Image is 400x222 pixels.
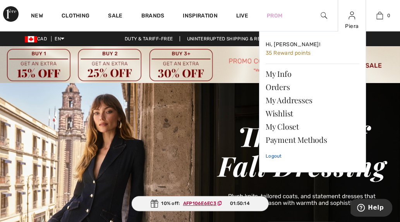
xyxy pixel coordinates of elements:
span: 01:50:14 [230,200,249,207]
a: Clothing [62,12,89,21]
a: Sale [108,12,122,21]
span: CAD [25,36,50,42]
div: 10% off: [131,196,269,211]
span: 35 Reward points [266,50,311,56]
img: My Bag [376,11,383,20]
img: 1ère Avenue [3,6,19,22]
a: Brands [141,12,165,21]
a: New [31,12,43,21]
a: Logout [266,146,359,166]
iframe: Opens a widget where you can find more information [350,199,392,218]
a: Orders [266,80,359,94]
a: My Info [266,67,359,80]
a: Prom [267,12,282,20]
a: Sign In [348,12,355,19]
img: Canadian Dollar [25,36,37,42]
div: Piera [338,22,365,30]
a: My Closet [266,120,359,133]
span: Inspiration [183,12,217,21]
ins: AFP106E6EC3 [183,201,216,206]
a: Payment Methods [266,133,359,146]
img: search the website [321,11,327,20]
a: Wishlist [266,107,359,120]
a: Hi, [PERSON_NAME]! 35 Reward points [266,38,359,61]
span: EN [55,36,64,42]
a: Live [236,12,248,20]
img: My Info [348,11,355,20]
span: Hi, [PERSON_NAME]! [266,41,320,48]
span: 0 [387,12,390,19]
a: 0 [366,11,393,20]
img: Gift.svg [150,199,158,208]
a: My Addresses [266,94,359,107]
